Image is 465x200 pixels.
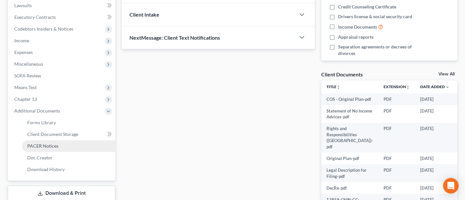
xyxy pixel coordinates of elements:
td: PDF [378,182,415,194]
td: PDF [378,93,415,105]
a: Client Document Storage [22,128,115,140]
td: DecRe-pdf [321,182,378,194]
span: Drivers license & social security card [338,13,412,20]
a: PACER Notices [22,140,115,152]
i: expand_more [446,85,449,89]
a: SOFA Review [9,70,115,82]
td: Legal Description for Filing-pdf [321,164,378,182]
span: Expenses [14,49,33,55]
td: COS - Original Plan-pdf [321,93,378,105]
span: Doc Creator [27,155,53,160]
span: Appraisal reports [338,34,373,40]
td: PDF [378,153,415,164]
span: Executory Contracts [14,14,56,20]
span: Separation agreements or decrees of divorces [338,44,418,57]
span: Chapter 13 [14,96,37,102]
a: Extensionunfold_more [384,84,410,89]
span: Client Intake [129,11,159,18]
td: PDF [378,164,415,182]
td: [DATE] [415,105,455,123]
div: Client Documents [321,71,363,78]
i: unfold_more [337,85,340,89]
a: Date Added expand_more [420,84,449,89]
td: [DATE] [415,93,455,105]
span: Income [14,38,29,43]
span: Income Documents [338,24,377,30]
span: Codebtors Insiders & Notices [14,26,73,32]
i: unfold_more [406,85,410,89]
td: [DATE] [415,182,455,194]
td: PDF [378,105,415,123]
span: Lawsuits [14,3,32,8]
span: Additional Documents [14,108,60,113]
td: Original Plan-pdf [321,153,378,164]
span: Miscellaneous [14,61,43,67]
span: Credit Counseling Certificate [338,4,396,10]
a: Executory Contracts [9,11,115,23]
td: Rights and Responsibilities ([GEOGRAPHIC_DATA])-pdf [321,123,378,153]
a: Titleunfold_more [326,84,340,89]
span: SOFA Review [14,73,41,78]
td: [DATE] [415,123,455,153]
span: Forms Library [27,120,56,125]
span: Means Test [14,85,37,90]
span: Download History [27,167,65,172]
a: Download History [22,164,115,175]
td: [DATE] [415,164,455,182]
span: PACER Notices [27,143,58,149]
div: Open Intercom Messenger [443,178,459,193]
span: NextMessage: Client Text Notifications [129,34,220,41]
td: [DATE] [415,153,455,164]
td: Statement of No Income Advices-pdf [321,105,378,123]
a: Forms Library [22,117,115,128]
span: Client Document Storage [27,131,78,137]
a: View All [438,72,455,76]
a: Doc Creator [22,152,115,164]
td: PDF [378,123,415,153]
